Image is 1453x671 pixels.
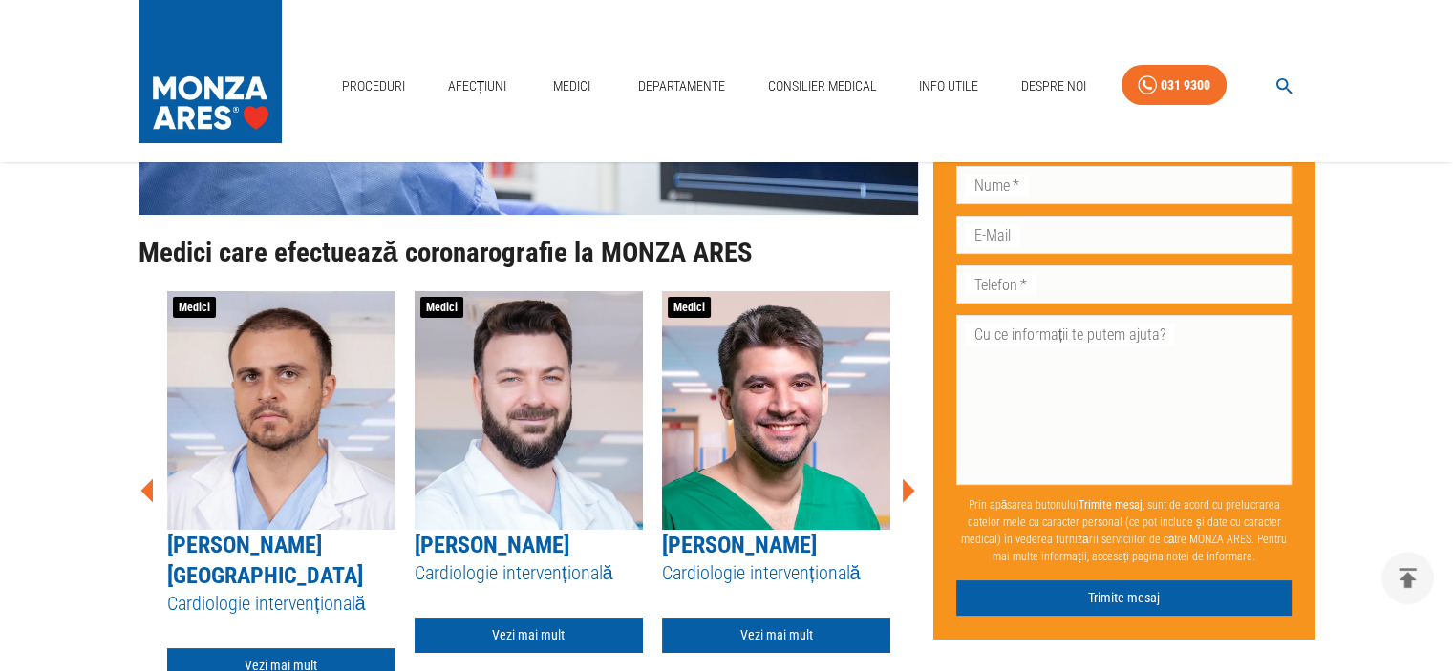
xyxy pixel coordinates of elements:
[662,618,890,653] a: Vezi mai mult
[167,532,363,589] a: [PERSON_NAME][GEOGRAPHIC_DATA]
[1161,73,1210,97] div: 031 9300
[668,297,711,318] span: Medici
[662,560,890,586] h5: Cardiologie intervențională
[415,618,643,653] a: Vezi mai mult
[415,532,569,558] a: [PERSON_NAME]
[1014,67,1094,106] a: Despre Noi
[662,291,890,530] img: Dr. Adnan Mustafa
[440,67,515,106] a: Afecțiuni
[542,67,603,106] a: Medici
[956,580,1293,616] button: Trimite mesaj
[630,67,733,106] a: Departamente
[420,297,463,318] span: Medici
[139,238,918,268] h2: Medici care efectuează coronarografie la MONZA ARES
[662,532,817,558] a: [PERSON_NAME]
[1079,498,1143,512] b: Trimite mesaj
[167,591,395,617] h5: Cardiologie intervențională
[1122,65,1227,106] a: 031 9300
[173,297,216,318] span: Medici
[334,67,413,106] a: Proceduri
[956,489,1293,573] p: Prin apăsarea butonului , sunt de acord cu prelucrarea datelor mele cu caracter personal (ce pot ...
[1381,552,1434,604] button: delete
[759,67,884,106] a: Consilier Medical
[415,560,643,586] h5: Cardiologie intervențională
[911,67,986,106] a: Info Utile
